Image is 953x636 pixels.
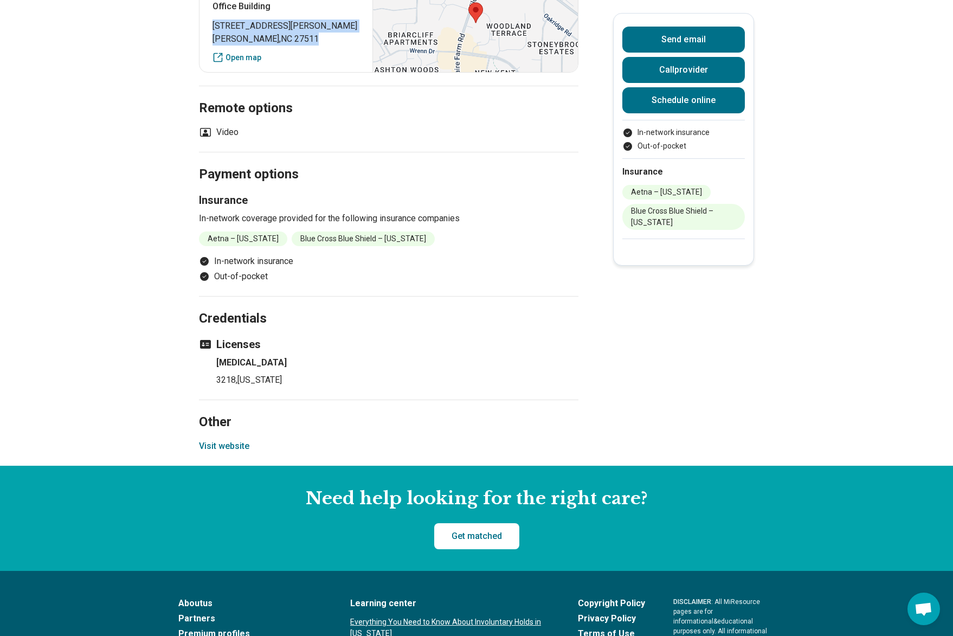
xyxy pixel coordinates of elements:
[199,255,578,268] li: In-network insurance
[578,597,645,610] a: Copyright Policy
[622,127,745,138] li: In-network insurance
[199,270,578,283] li: Out-of-pocket
[199,387,578,432] h2: Other
[434,523,519,549] a: Get matched
[622,204,745,230] li: Blue Cross Blue Shield – [US_STATE]
[213,20,359,33] span: [STREET_ADDRESS][PERSON_NAME]
[199,73,578,118] h2: Remote options
[673,598,711,606] span: DISCLAIMER
[199,284,578,328] h2: Credentials
[199,255,578,283] ul: Payment options
[907,593,940,625] a: Open chat
[622,27,745,53] button: Send email
[236,375,282,385] span: , [US_STATE]
[199,192,578,208] h3: Insurance
[213,33,359,46] span: [PERSON_NAME] , NC 27511
[622,165,745,178] h2: Insurance
[199,126,239,139] li: Video
[199,337,578,352] h3: Licenses
[9,487,944,510] h2: Need help looking for the right care?
[350,597,550,610] a: Learning center
[622,127,745,152] ul: Payment options
[578,612,645,625] a: Privacy Policy
[178,612,322,625] a: Partners
[622,57,745,83] button: Callprovider
[622,87,745,113] a: Schedule online
[216,374,578,387] p: 3218
[622,185,711,200] li: Aetna – [US_STATE]
[213,52,359,63] a: Open map
[216,356,578,369] h4: [MEDICAL_DATA]
[199,232,287,246] li: Aetna – [US_STATE]
[178,597,322,610] a: Aboutus
[622,140,745,152] li: Out-of-pocket
[292,232,435,246] li: Blue Cross Blue Shield – [US_STATE]
[199,440,249,453] button: Visit website
[199,139,578,184] h2: Payment options
[199,212,578,225] p: In-network coverage provided for the following insurance companies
